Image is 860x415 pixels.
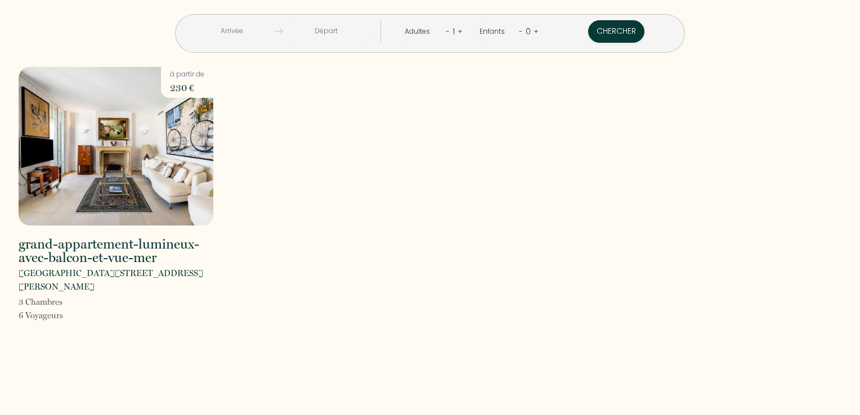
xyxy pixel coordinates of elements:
p: 3 Chambre [19,295,63,309]
input: Départ [283,20,369,42]
p: à partir de [170,69,204,80]
p: [GEOGRAPHIC_DATA][STREET_ADDRESS][PERSON_NAME] [19,267,213,294]
div: 1 [450,22,458,40]
span: s [60,310,63,321]
input: Arrivée [189,20,275,42]
a: + [458,26,463,37]
div: Enfants [480,26,509,37]
a: + [534,26,539,37]
img: guests [275,27,283,35]
a: - [519,26,523,37]
div: 0 [523,22,534,40]
a: - [446,26,450,37]
span: s [59,297,62,307]
h2: grand-appartement-lumineux-avec-balcon-et-vue-mer [19,237,213,264]
p: 6 Voyageur [19,309,63,322]
p: 230 € [170,80,204,96]
img: rental-image [19,67,213,225]
button: Chercher [588,20,644,43]
div: Adultes [405,26,434,37]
